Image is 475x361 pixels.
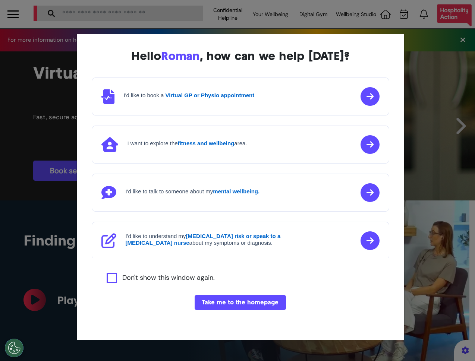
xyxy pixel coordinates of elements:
strong: [MEDICAL_DATA] risk or speak to a [MEDICAL_DATA] nurse [126,233,281,246]
div: Hello , how can we help [DATE]? [92,49,389,63]
h4: I'd like to talk to someone about my [126,188,260,195]
button: Take me to the homepage [195,295,286,310]
input: Agree to privacy policy [107,273,117,283]
button: Open Preferences [5,339,23,357]
h4: I want to explore the area. [128,140,247,147]
h4: I'd like to understand my about my symptoms or diagnosis. [126,233,305,246]
strong: mental wellbeing. [213,188,259,194]
strong: Virtual GP or Physio appointment [166,92,255,98]
span: Roman [161,49,200,63]
h4: I'd like to book a [124,92,255,99]
label: Don't show this window again. [122,273,215,283]
strong: fitness and wellbeing [178,140,235,146]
